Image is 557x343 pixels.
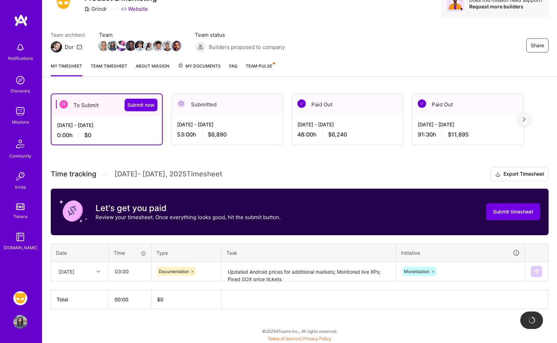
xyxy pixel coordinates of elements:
[144,41,154,51] img: Team Member Avatar
[13,230,27,244] img: guide book
[171,94,283,115] div: Submitted
[303,336,331,341] a: Privacy Policy
[12,315,29,329] a: User Avatar
[246,62,274,76] a: Team Pulse
[151,244,221,262] th: Type
[114,249,146,257] div: Time
[8,55,33,62] div: Notifications
[246,63,272,69] span: Team Pulse
[126,41,136,51] img: Team Member Avatar
[144,40,154,52] a: Team Member Avatar
[12,135,29,152] img: Community
[108,40,117,52] a: Team Member Avatar
[495,171,501,178] i: icon Download
[491,167,549,181] button: Export Timesheet
[114,170,222,178] span: [DATE] - [DATE] , 2025 Timesheet
[126,40,135,52] a: Team Member Avatar
[12,291,29,305] a: Grindr: Product & Marketing
[121,5,148,13] a: Website
[159,269,189,274] span: Documentation
[486,203,540,220] button: Submit timesheet
[195,41,206,52] img: Builders proposed to company
[523,117,526,122] img: right
[13,315,27,329] img: User Avatar
[163,40,172,52] a: Team Member Avatar
[13,213,28,220] div: Tokens
[178,62,221,70] span: My Documents
[13,73,27,87] img: discovery
[77,44,82,50] i: icon Mail
[448,131,469,138] span: $11,895
[10,87,30,94] div: Discovery
[15,183,26,191] div: Invite
[153,41,163,51] img: Team Member Avatar
[16,203,24,210] img: tokens
[292,94,403,115] div: Paid Out
[222,262,395,281] textarea: Updated Android prices for additional markets; Monitored live XPs; Fixed SOX price tickets
[65,43,74,51] div: Dor
[297,131,397,138] div: 48:00 h
[13,291,27,305] img: Grindr: Product & Marketing
[96,203,281,213] h3: Let's get you paid
[178,62,221,76] a: My Documents
[135,40,144,52] a: Team Member Avatar
[136,62,169,76] a: About Mission
[127,101,155,108] span: Submit now
[135,41,145,51] img: Team Member Avatar
[171,41,182,51] img: Team Member Avatar
[51,170,96,178] span: Time tracking
[268,336,331,341] span: |
[57,121,156,129] div: [DATE] - [DATE]
[51,94,162,116] div: To Submit
[125,99,157,111] button: Submit now
[221,244,396,262] th: Task
[177,121,277,128] div: [DATE] - [DATE]
[109,262,151,281] input: HH:MM
[99,31,181,38] span: Team
[418,131,518,138] div: 91:30 h
[42,322,557,340] div: © 2025 ATeams Inc., All rights reserved.
[117,41,127,51] img: Team Member Avatar
[531,266,543,277] div: null
[98,41,109,51] img: Team Member Avatar
[162,41,172,51] img: Team Member Avatar
[531,42,544,49] span: Share
[109,290,151,309] th: 00:00
[268,336,301,341] a: Terms of Service
[157,296,163,302] span: $ 0
[13,169,27,183] img: Invite
[97,270,100,273] i: icon Chevron
[51,244,109,262] th: Date
[328,131,347,138] span: $6,240
[412,94,523,115] div: Paid Out
[526,38,549,52] button: Share
[154,40,163,52] a: Team Member Avatar
[195,31,285,38] span: Team status
[177,99,185,108] img: Submitted
[58,268,74,275] div: [DATE]
[84,132,91,139] span: $0
[51,290,109,309] th: Total
[534,269,539,274] img: Submit
[418,121,518,128] div: [DATE] - [DATE]
[209,43,285,51] span: Builders proposed to company
[14,14,28,27] img: logo
[13,104,27,118] img: teamwork
[172,40,181,52] a: Team Member Avatar
[59,100,68,108] img: To Submit
[469,3,543,10] div: Request more builders
[3,244,37,251] div: [DOMAIN_NAME]
[9,152,31,160] div: Community
[84,6,90,12] i: icon CompanyGray
[51,31,85,38] span: Team architect
[99,40,108,52] a: Team Member Avatar
[59,197,87,225] img: coin
[418,99,426,108] img: Paid Out
[297,99,306,108] img: Paid Out
[177,131,277,138] div: 53:00 h
[297,121,397,128] div: [DATE] - [DATE]
[401,249,520,257] div: Initiative
[84,5,107,13] div: Grindr
[57,132,156,139] div: 0:00 h
[96,213,281,221] p: Review your timesheet. Once everything looks good, hit the submit button.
